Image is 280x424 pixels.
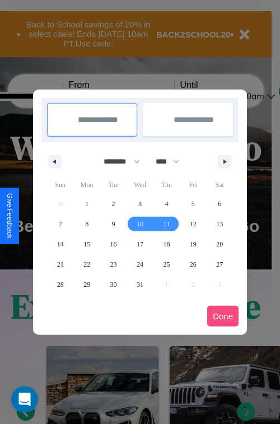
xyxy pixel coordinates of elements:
[127,194,153,214] button: 3
[73,274,100,295] button: 29
[137,254,143,274] span: 24
[47,214,73,234] button: 7
[110,234,117,254] span: 16
[207,234,233,254] button: 20
[153,176,180,194] span: Thu
[192,194,195,214] span: 5
[164,214,170,234] span: 11
[216,254,223,274] span: 27
[83,234,90,254] span: 15
[137,214,143,234] span: 10
[190,214,197,234] span: 12
[153,234,180,254] button: 18
[165,194,168,214] span: 4
[73,214,100,234] button: 8
[190,234,197,254] span: 19
[59,214,62,234] span: 7
[180,194,206,214] button: 5
[127,254,153,274] button: 24
[163,254,170,274] span: 25
[85,214,88,234] span: 8
[153,214,180,234] button: 11
[73,254,100,274] button: 22
[127,234,153,254] button: 17
[73,194,100,214] button: 1
[57,274,64,295] span: 28
[180,176,206,194] span: Fri
[180,234,206,254] button: 19
[47,254,73,274] button: 21
[100,274,127,295] button: 30
[47,234,73,254] button: 14
[73,234,100,254] button: 15
[47,176,73,194] span: Sun
[153,194,180,214] button: 4
[137,274,143,295] span: 31
[100,254,127,274] button: 23
[207,194,233,214] button: 6
[127,274,153,295] button: 31
[137,234,143,254] span: 17
[190,254,197,274] span: 26
[100,234,127,254] button: 16
[6,193,13,239] div: Give Feedback
[83,254,90,274] span: 22
[100,176,127,194] span: Tue
[57,234,64,254] span: 14
[180,254,206,274] button: 26
[138,194,142,214] span: 3
[100,214,127,234] button: 9
[47,274,73,295] button: 28
[57,254,64,274] span: 21
[100,194,127,214] button: 2
[216,234,223,254] span: 20
[110,274,117,295] span: 30
[110,254,117,274] span: 23
[207,254,233,274] button: 27
[207,214,233,234] button: 13
[112,214,115,234] span: 9
[11,386,38,413] iframe: Intercom live chat
[218,194,221,214] span: 6
[127,214,153,234] button: 10
[112,194,115,214] span: 2
[207,176,233,194] span: Sat
[180,214,206,234] button: 12
[216,214,223,234] span: 13
[207,306,239,327] button: Done
[153,254,180,274] button: 25
[73,176,100,194] span: Mon
[127,176,153,194] span: Wed
[83,274,90,295] span: 29
[85,194,88,214] span: 1
[163,234,170,254] span: 18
